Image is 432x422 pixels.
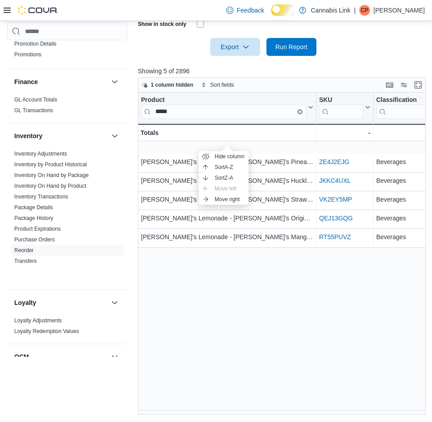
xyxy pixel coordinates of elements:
a: Promotions [14,51,42,58]
span: Inventory On Hand by Package [14,172,89,179]
a: Reorder [14,247,33,253]
div: Product [141,96,306,119]
span: Hide column [215,153,245,160]
a: Transfers [14,258,37,264]
button: Run Report [266,38,316,56]
span: 1 column hidden [151,81,193,89]
h3: Finance [14,77,38,86]
button: ProductClear input [141,96,313,119]
a: Feedback [223,1,268,19]
a: VK2EY5MP [319,196,352,203]
p: Showing 5 of 2896 [138,67,429,76]
button: SortA-Z [199,162,249,173]
button: Loyalty [14,298,108,307]
a: Inventory On Hand by Product [14,183,86,189]
a: JKKC4UXL [319,177,351,184]
button: Keyboard shortcuts [384,80,395,90]
p: | [354,5,356,16]
button: Enter fullscreen [413,80,424,90]
span: Loyalty Adjustments [14,317,62,324]
div: SKU [319,96,363,105]
span: Sort A-Z [215,164,233,171]
a: Product Expirations [14,226,61,232]
p: Cannabis Link [311,5,350,16]
div: [PERSON_NAME]'s Lemonade - [PERSON_NAME]'s Original Lemonade - 355ml [141,213,313,224]
h3: Inventory [14,131,42,140]
div: [PERSON_NAME]'s Lemonade - [PERSON_NAME]'s Pineapple Lemonade - 355ml [141,156,313,167]
div: Inventory [7,148,127,290]
span: CP [361,5,369,16]
div: SKU URL [319,96,363,119]
a: Package Details [14,204,53,211]
a: QEJ13GQG [319,215,353,222]
span: Export [216,38,255,56]
a: Loyalty Adjustments [14,317,62,324]
a: Promotion Details [14,41,57,47]
button: Finance [109,76,120,87]
a: RT55PUVZ [319,233,351,241]
div: [PERSON_NAME]'s Lemonade - [PERSON_NAME]'s Strawberry Lemonade - 355ml [141,194,313,205]
h3: OCM [14,352,29,361]
span: GL Transactions [14,107,53,114]
a: GL Account Totals [14,97,57,103]
button: SortZ-A [199,173,249,183]
a: Inventory Adjustments [14,151,67,157]
button: Inventory [109,131,120,141]
div: Discounts & Promotions [7,28,127,69]
span: Run Report [275,42,307,51]
div: Totals [141,127,313,138]
span: Feedback [237,6,264,15]
span: Package Details [14,204,53,211]
a: Inventory On Hand by Package [14,172,89,178]
div: - [319,127,370,138]
button: Move left [199,183,249,194]
button: SKU [319,96,370,119]
div: Charlotte Phillips [359,5,370,16]
button: Display options [399,80,409,90]
span: Move left [215,185,237,192]
span: Sort fields [210,81,234,89]
a: Purchase Orders [14,236,55,243]
div: [PERSON_NAME]'s Lemonade - [PERSON_NAME]'s Mango Lemonade - 355ml [141,232,313,242]
label: Show in stock only [138,21,187,28]
span: Inventory Adjustments [14,150,67,157]
a: Inventory by Product Historical [14,161,87,168]
span: Product Expirations [14,225,61,232]
p: [PERSON_NAME] [374,5,425,16]
span: Reorder [14,247,33,254]
button: Finance [14,77,108,86]
span: Package History [14,215,53,222]
button: Move right [199,194,249,205]
input: Dark Mode [271,4,295,16]
a: Package History [14,215,53,221]
button: Inventory [14,131,108,140]
div: [PERSON_NAME]'s Lemonade - [PERSON_NAME]'s Huckleberry Lemonade - 355ml [141,175,313,186]
button: 1 column hidden [138,80,197,90]
span: Sort Z-A [215,174,233,181]
div: Product [141,96,306,105]
h3: Loyalty [14,298,36,307]
button: Clear input [297,109,303,114]
button: OCM [109,351,120,362]
a: Loyalty Redemption Values [14,328,79,334]
div: Finance [7,94,127,123]
a: Inventory Transactions [14,194,68,200]
img: Cova [18,6,58,15]
button: Loyalty [109,297,120,308]
span: Loyalty Redemption Values [14,328,79,335]
a: ZE4J2EJG [319,158,349,165]
button: Sort fields [198,80,237,90]
div: Loyalty [7,315,127,344]
button: Export [210,38,260,56]
a: GL Transactions [14,107,53,114]
button: OCM [14,352,108,361]
span: Inventory On Hand by Product [14,182,86,190]
button: Hide column [199,151,249,162]
span: Promotion Details [14,40,57,47]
